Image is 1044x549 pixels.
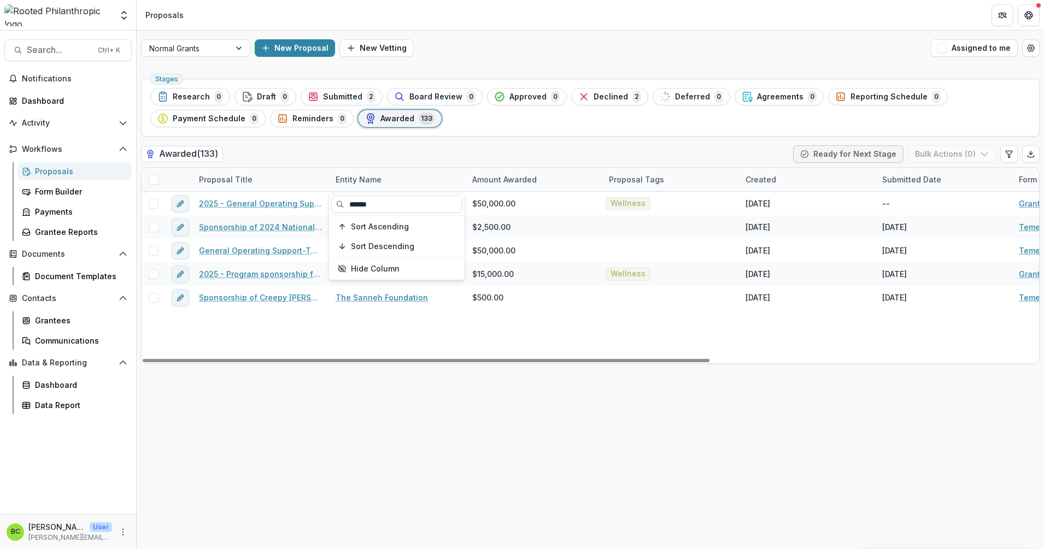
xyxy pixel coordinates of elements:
[882,268,907,280] div: [DATE]
[419,113,435,125] span: 133
[17,162,132,180] a: Proposals
[28,533,112,542] p: [PERSON_NAME][EMAIL_ADDRESS][DOMAIN_NAME]
[116,4,132,26] button: Open entity switcher
[329,168,466,191] div: Entity Name
[172,289,189,306] button: edit
[4,245,132,263] button: Open Documents
[714,91,723,103] span: 0
[466,168,602,191] div: Amount Awarded
[739,174,783,185] div: Created
[280,91,289,103] span: 0
[467,91,476,103] span: 0
[1022,145,1040,163] button: Export table data
[199,292,322,303] a: Sponsorship of Creepy [PERSON_NAME] [DATE] event-The Sanneh Foundation
[323,92,362,102] span: Submitted
[882,245,907,256] div: [DATE]
[4,4,112,26] img: Rooted Philanthropic logo
[472,292,503,303] span: $500.00
[116,526,130,539] button: More
[35,206,123,217] div: Payments
[4,140,132,158] button: Open Workflows
[17,332,132,350] a: Communications
[141,7,188,23] nav: breadcrumb
[472,268,514,280] span: $15,000.00
[602,168,739,191] div: Proposal Tags
[351,222,409,232] span: Sort Ascending
[145,9,184,21] div: Proposals
[487,88,567,105] button: Approved0
[11,528,20,535] div: Betsy Currie
[602,174,671,185] div: Proposal Tags
[472,221,511,233] span: $2,500.00
[757,92,803,102] span: Agreements
[150,88,230,105] button: Research0
[735,88,824,105] button: Agreements0
[173,92,210,102] span: Research
[882,292,907,303] div: [DATE]
[35,315,123,326] div: Grantees
[594,92,628,102] span: Declined
[472,245,515,256] span: $50,000.00
[472,198,515,209] span: $50,000.00
[338,113,347,125] span: 0
[336,292,428,303] a: The Sanneh Foundation
[409,92,462,102] span: Board Review
[876,168,1012,191] div: Submitted Date
[675,92,710,102] span: Deferred
[746,268,770,280] div: [DATE]
[255,39,335,57] button: New Proposal
[551,91,560,103] span: 0
[22,95,123,107] div: Dashboard
[992,4,1013,26] button: Partners
[571,88,648,105] button: Declined2
[632,91,641,103] span: 2
[331,218,462,235] button: Sort Ascending
[22,294,114,303] span: Contacts
[851,92,928,102] span: Reporting Schedule
[876,174,948,185] div: Submitted Date
[1018,4,1040,26] button: Get Help
[882,198,890,209] div: --
[172,265,189,283] button: edit
[930,39,1018,57] button: Assigned to me
[22,145,114,154] span: Workflows
[35,335,123,346] div: Communications
[17,267,132,285] a: Document Templates
[746,221,770,233] div: [DATE]
[22,358,114,368] span: Data & Reporting
[22,250,114,259] span: Documents
[739,168,876,191] div: Created
[1022,39,1040,57] button: Open table manager
[808,91,817,103] span: 0
[234,88,296,105] button: Draft0
[199,245,322,256] a: General Operating Support-The Sanneh Foundation
[4,354,132,371] button: Open Data & Reporting
[22,119,114,128] span: Activity
[746,292,770,303] div: [DATE]
[17,203,132,221] a: Payments
[270,110,354,127] button: Reminders0
[380,114,414,123] span: Awarded
[199,221,322,233] a: Sponsorship of 2024 National Night Out-The Sanneh Foundation
[329,174,388,185] div: Entity Name
[466,174,543,185] div: Amount Awarded
[358,110,442,127] button: Awarded133
[351,242,414,251] span: Sort Descending
[746,198,770,209] div: [DATE]
[199,198,322,209] a: 2025 - General Operating Support - The Sanneh Foundation
[150,110,266,127] button: Payment Schedule0
[35,226,123,238] div: Grantee Reports
[653,88,730,105] button: Deferred0
[172,195,189,212] button: edit
[4,70,132,87] button: Notifications
[192,168,329,191] div: Proposal Title
[292,114,333,123] span: Reminders
[4,92,132,110] a: Dashboard
[331,238,462,255] button: Sort Descending
[257,92,276,102] span: Draft
[367,91,376,103] span: 2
